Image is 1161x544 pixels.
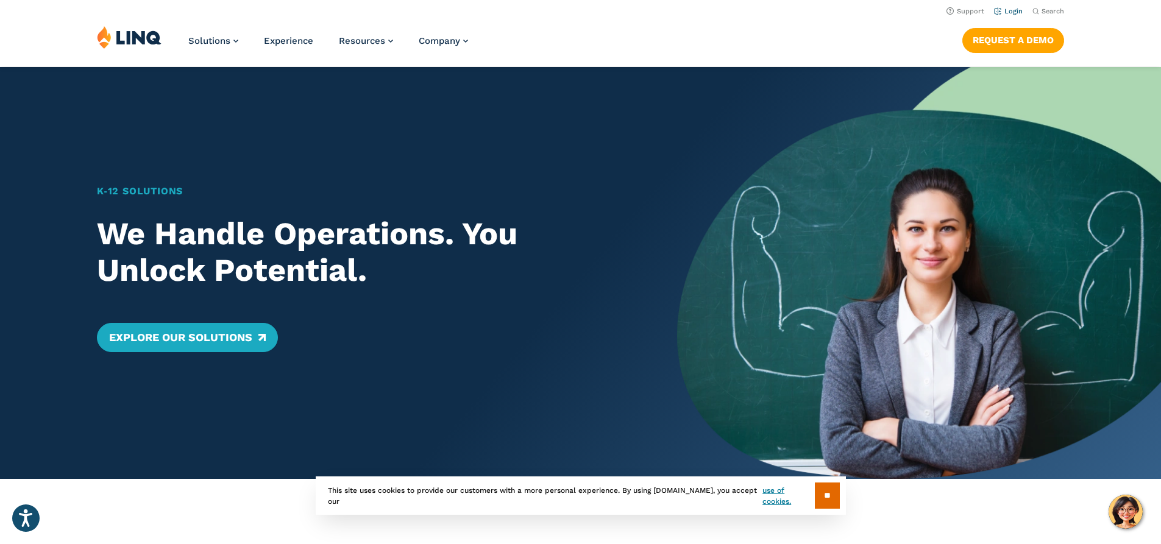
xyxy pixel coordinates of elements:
[677,67,1161,479] img: Home Banner
[188,35,238,46] a: Solutions
[419,35,460,46] span: Company
[1032,7,1064,16] button: Open Search Bar
[316,476,846,515] div: This site uses cookies to provide our customers with a more personal experience. By using [DOMAIN...
[97,323,278,352] a: Explore Our Solutions
[1042,7,1064,15] span: Search
[419,35,468,46] a: Company
[994,7,1023,15] a: Login
[339,35,393,46] a: Resources
[962,26,1064,52] nav: Button Navigation
[97,184,630,199] h1: K‑12 Solutions
[97,216,630,289] h2: We Handle Operations. You Unlock Potential.
[762,485,814,507] a: use of cookies.
[1109,495,1143,529] button: Hello, have a question? Let’s chat.
[339,35,385,46] span: Resources
[946,7,984,15] a: Support
[962,28,1064,52] a: Request a Demo
[188,26,468,66] nav: Primary Navigation
[264,35,313,46] a: Experience
[97,26,162,49] img: LINQ | K‑12 Software
[188,35,230,46] span: Solutions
